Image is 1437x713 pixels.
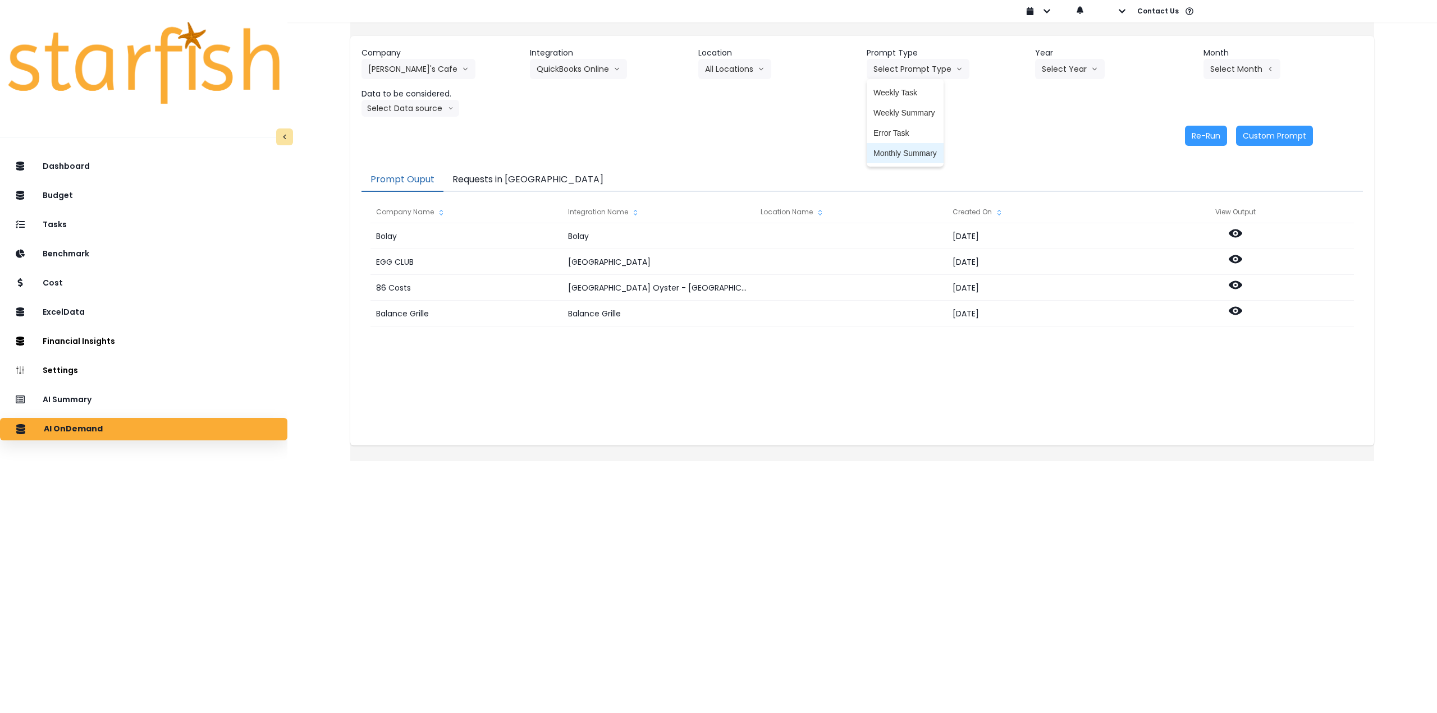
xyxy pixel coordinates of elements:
span: Weekly Task [873,87,937,98]
header: Year [1035,47,1195,59]
button: Select Yeararrow down line [1035,59,1105,79]
svg: sort [437,208,446,217]
div: [GEOGRAPHIC_DATA] [562,249,754,275]
div: Company Name [370,201,562,223]
header: Data to be considered. [361,88,521,100]
svg: arrow down line [956,63,963,75]
div: Bolay [562,223,754,249]
button: Custom Prompt [1236,126,1313,146]
div: EGG CLUB [370,249,562,275]
svg: arrow down line [462,63,469,75]
svg: arrow down line [1091,63,1098,75]
span: Error Task [873,127,937,139]
button: Select Data sourcearrow down line [361,100,459,117]
div: Created On [947,201,1138,223]
div: [DATE] [947,223,1138,249]
header: Integration [530,47,689,59]
div: Balance Grille [370,301,562,326]
svg: sort [995,208,1004,217]
ul: Select Prompt Typearrow down line [867,79,944,167]
svg: arrow left line [1267,63,1274,75]
p: Budget [43,191,73,200]
header: Month [1203,47,1363,59]
p: Benchmark [43,249,89,259]
span: Weekly Summary [873,107,937,118]
div: [DATE] [947,275,1138,301]
svg: arrow down line [614,63,620,75]
button: Prompt Ouput [361,168,443,192]
button: Re-Run [1185,126,1227,146]
div: [DATE] [947,301,1138,326]
svg: arrow down line [448,103,454,114]
svg: sort [816,208,825,217]
span: Monthly Summary [873,148,937,159]
button: QuickBooks Onlinearrow down line [530,59,627,79]
button: All Locationsarrow down line [698,59,771,79]
header: Location [698,47,858,59]
p: AI OnDemand [44,424,103,434]
p: Tasks [43,220,67,229]
p: Dashboard [43,162,90,171]
div: 86 Costs [370,275,562,301]
div: Bolay [370,223,562,249]
svg: arrow down line [758,63,765,75]
p: ExcelData [43,307,85,317]
div: Location Name [755,201,946,223]
button: Requests in [GEOGRAPHIC_DATA] [443,168,612,192]
button: Select Montharrow left line [1203,59,1280,79]
p: AI Summary [43,395,91,404]
div: [GEOGRAPHIC_DATA] Oyster - [GEOGRAPHIC_DATA] [562,275,754,301]
header: Prompt Type [867,47,1026,59]
div: Integration Name [562,201,754,223]
button: [PERSON_NAME]'s Cafearrow down line [361,59,475,79]
button: Select Prompt Typearrow down line [867,59,969,79]
svg: sort [631,208,640,217]
div: View Output [1139,201,1331,223]
div: Balance Grille [562,301,754,326]
header: Company [361,47,521,59]
div: [DATE] [947,249,1138,275]
p: Cost [43,278,63,288]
